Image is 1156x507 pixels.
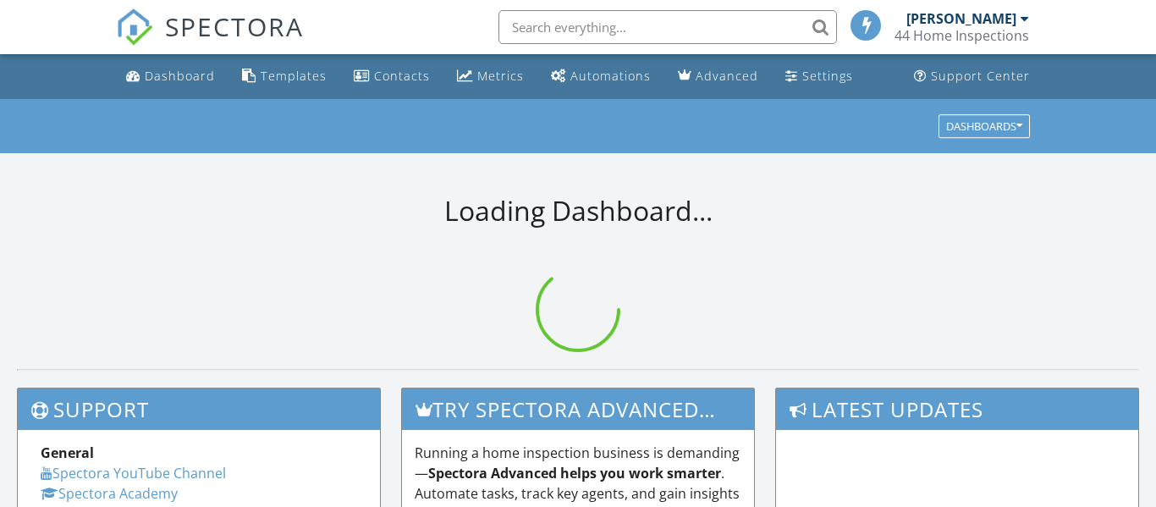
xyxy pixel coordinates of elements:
a: SPECTORA [116,23,304,58]
a: Templates [235,61,333,92]
div: Advanced [696,68,758,84]
a: Spectora Academy [41,484,178,503]
a: Contacts [347,61,437,92]
div: 44 Home Inspections [895,27,1029,44]
strong: Spectora Advanced helps you work smarter [428,464,721,482]
div: [PERSON_NAME] [906,10,1016,27]
button: Dashboards [939,114,1030,138]
span: SPECTORA [165,8,304,44]
div: Dashboard [145,68,215,84]
div: Metrics [477,68,524,84]
input: Search everything... [498,10,837,44]
h3: Support [18,389,380,430]
div: Automations [570,68,651,84]
a: Metrics [450,61,531,92]
img: The Best Home Inspection Software - Spectora [116,8,153,46]
strong: General [41,444,94,462]
a: Automations (Basic) [544,61,658,92]
div: Support Center [931,68,1030,84]
div: Templates [261,68,327,84]
a: Spectora YouTube Channel [41,464,226,482]
div: Settings [802,68,853,84]
div: Dashboards [946,120,1022,132]
a: Support Center [907,61,1037,92]
h3: Try spectora advanced [DATE] [402,389,754,430]
a: Dashboard [119,61,222,92]
div: Contacts [374,68,430,84]
a: Settings [779,61,860,92]
a: Advanced [671,61,765,92]
h3: Latest Updates [776,389,1138,430]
